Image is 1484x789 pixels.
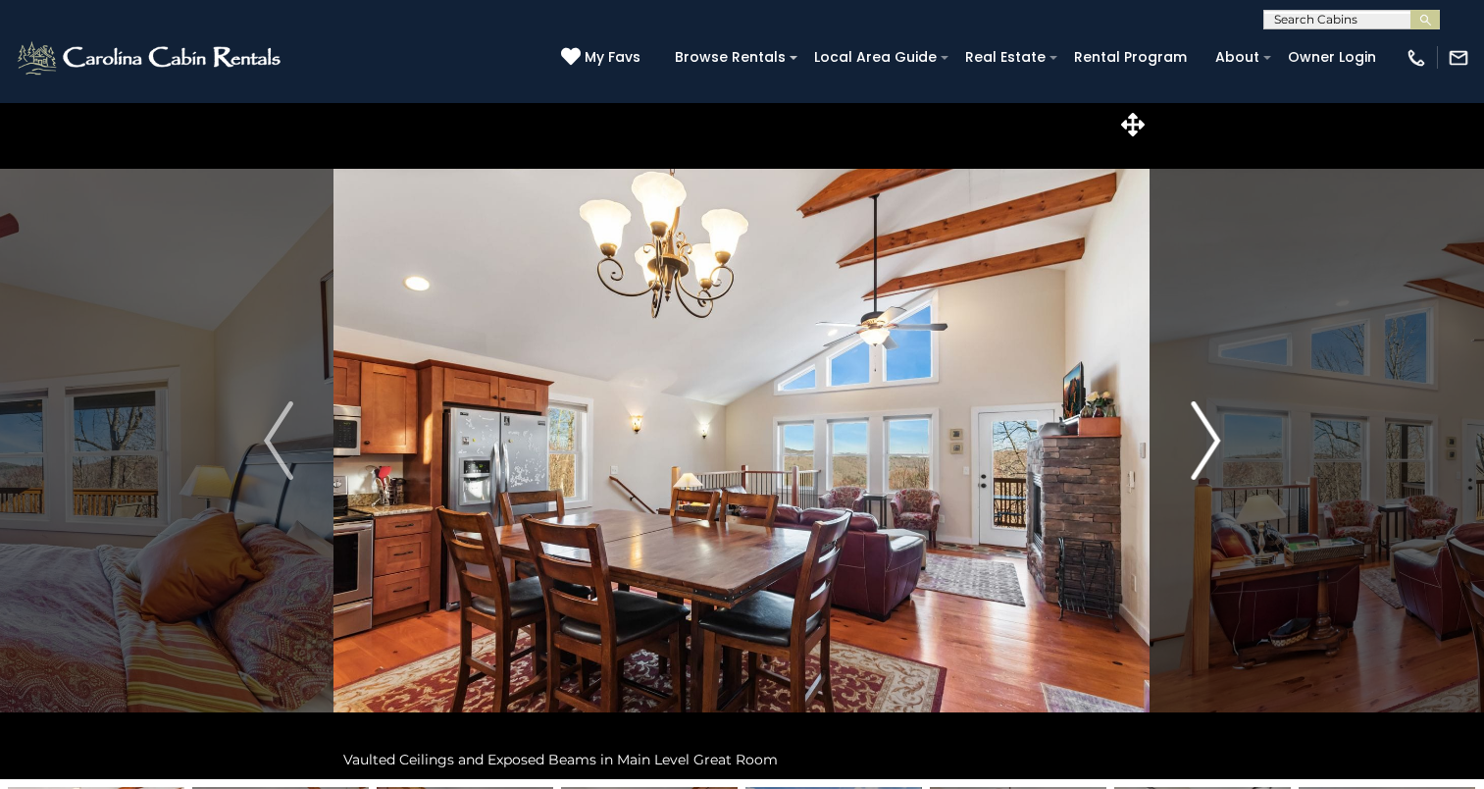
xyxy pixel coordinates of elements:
[333,740,1150,779] div: Vaulted Ceilings and Exposed Beams in Main Level Great Room
[1064,42,1197,73] a: Rental Program
[15,38,286,78] img: White-1-2.png
[1151,102,1260,779] button: Next
[1278,42,1386,73] a: Owner Login
[1205,42,1269,73] a: About
[1191,401,1220,480] img: arrow
[1448,47,1469,69] img: mail-regular-white.png
[585,47,640,68] span: My Favs
[224,102,333,779] button: Previous
[804,42,947,73] a: Local Area Guide
[1406,47,1427,69] img: phone-regular-white.png
[665,42,795,73] a: Browse Rentals
[955,42,1055,73] a: Real Estate
[264,401,293,480] img: arrow
[561,47,645,69] a: My Favs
